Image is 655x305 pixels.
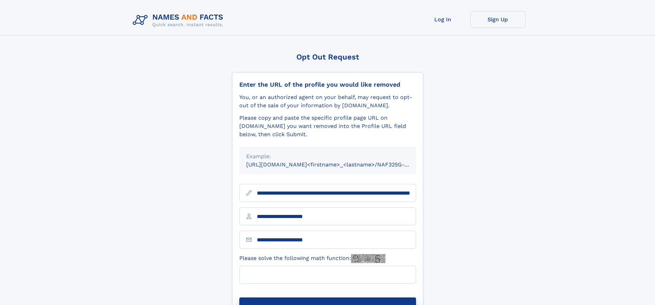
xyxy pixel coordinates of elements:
div: Opt Out Request [232,53,423,61]
div: You, or an authorized agent on your behalf, may request to opt-out of the sale of your informatio... [239,93,416,110]
div: Enter the URL of the profile you would like removed [239,81,416,88]
a: Sign Up [470,11,525,28]
img: Logo Names and Facts [130,11,229,30]
label: Please solve the following math function: [239,254,385,263]
a: Log In [415,11,470,28]
div: Please copy and paste the specific profile page URL on [DOMAIN_NAME] you want removed into the Pr... [239,114,416,139]
div: Example: [246,152,409,161]
small: [URL][DOMAIN_NAME]<firstname>_<lastname>/NAF325G-xxxxxxxx [246,161,429,168]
